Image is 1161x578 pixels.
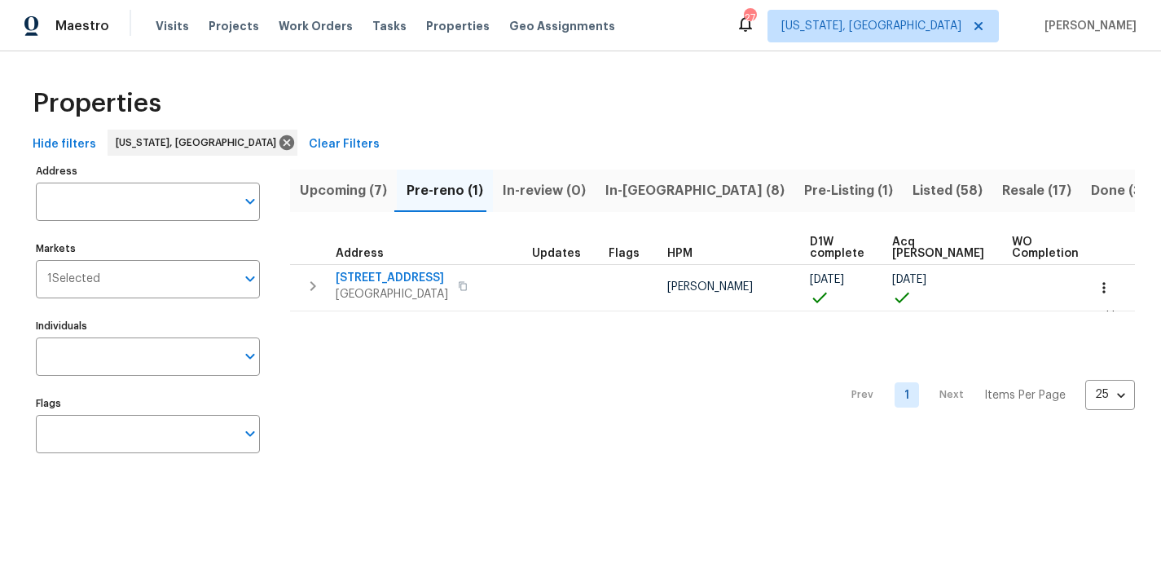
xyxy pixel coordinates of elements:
span: Listed (58) [913,179,983,202]
span: Properties [33,95,161,112]
span: Clear Filters [309,135,380,155]
span: [US_STATE], [GEOGRAPHIC_DATA] [116,135,283,151]
span: Geo Assignments [509,18,615,34]
span: Hide filters [33,135,96,155]
span: Updates [532,248,581,259]
span: Upcoming (7) [300,179,387,202]
span: Projects [209,18,259,34]
span: [DATE] [810,274,844,285]
span: [US_STATE], [GEOGRAPHIC_DATA] [781,18,961,34]
button: Clear Filters [302,130,386,160]
label: Flags [36,399,260,408]
span: Pre-Listing (1) [804,179,893,202]
span: Tasks [372,20,407,32]
span: [STREET_ADDRESS] [336,270,448,286]
button: Hide filters [26,130,103,160]
label: Markets [36,244,260,254]
nav: Pagination Navigation [836,321,1135,470]
span: Address [336,248,384,259]
span: Acq [PERSON_NAME] [892,236,984,259]
span: [DATE] [892,274,926,285]
span: Properties [426,18,490,34]
span: In-review (0) [503,179,586,202]
span: In-[GEOGRAPHIC_DATA] (8) [605,179,785,202]
span: D1W complete [810,236,864,259]
a: Goto page 1 [895,382,919,408]
div: 25 [1085,373,1135,416]
button: Open [239,345,262,368]
span: HPM [667,248,693,259]
button: Open [239,190,262,213]
span: [GEOGRAPHIC_DATA] [336,286,448,302]
span: Flags [609,248,640,259]
span: Maestro [55,18,109,34]
span: Pre-reno (1) [407,179,483,202]
p: Items Per Page [984,387,1066,404]
span: Work Orders [279,18,353,34]
span: WO Completion [1012,236,1079,259]
span: Resale (17) [1002,179,1071,202]
div: 27 [744,10,755,26]
span: 1 Selected [47,272,100,286]
button: Open [239,267,262,290]
span: [PERSON_NAME] [667,281,753,293]
span: [PERSON_NAME] [1038,18,1137,34]
label: Individuals [36,321,260,331]
div: [US_STATE], [GEOGRAPHIC_DATA] [108,130,297,156]
button: Open [239,422,262,445]
label: Address [36,166,260,176]
span: Visits [156,18,189,34]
